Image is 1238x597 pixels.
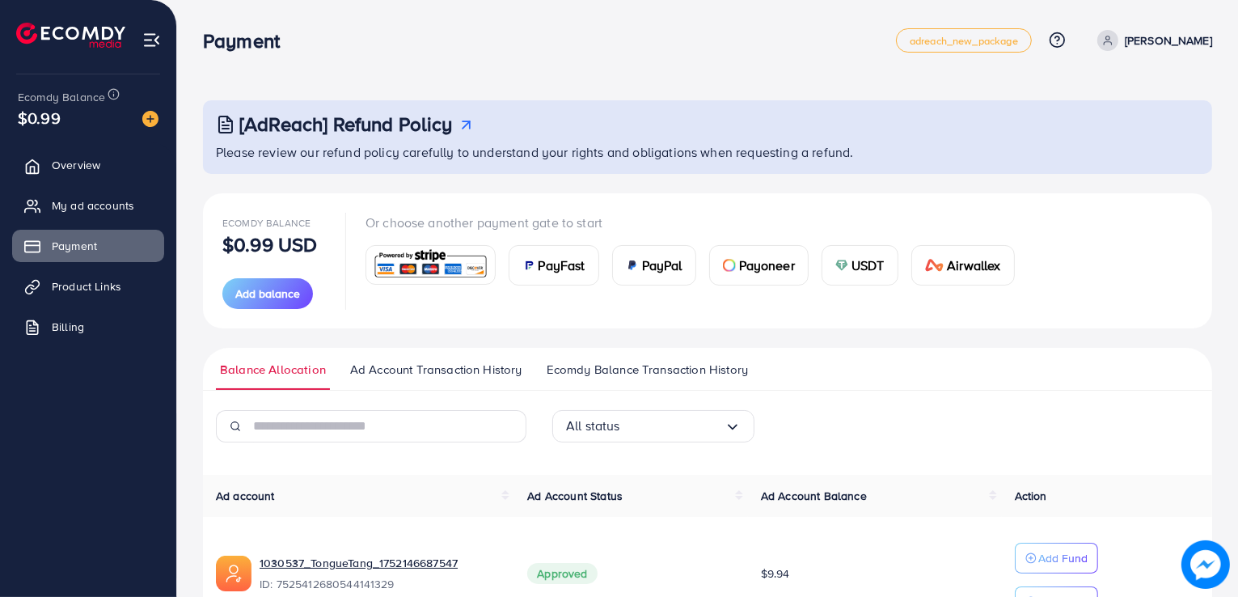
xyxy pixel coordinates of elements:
span: Product Links [52,278,121,294]
span: ID: 7525412680544141329 [260,576,501,592]
img: menu [142,31,161,49]
div: <span class='underline'>1030537_TongueTang_1752146687547</span></br>7525412680544141329 [260,555,501,592]
a: Overview [12,149,164,181]
a: Payment [12,230,164,262]
img: card [723,259,736,272]
span: Ecomdy Balance [222,216,311,230]
a: cardUSDT [822,245,898,286]
span: Billing [52,319,84,335]
span: USDT [851,256,885,275]
a: card [365,245,496,285]
span: Ecomdy Balance Transaction History [547,361,748,379]
span: Ad Account Status [527,488,623,504]
span: Payment [52,238,97,254]
span: Ecomdy Balance [18,89,105,105]
span: Ad Account Transaction History [350,361,522,379]
p: $0.99 USD [222,235,317,254]
img: card [522,259,535,272]
div: Search for option [552,410,754,442]
a: cardPayPal [612,245,696,286]
p: Or choose another payment gate to start [365,213,1028,232]
a: Product Links [12,270,164,303]
img: image [1182,541,1228,587]
p: Add Fund [1038,548,1088,568]
a: 1030537_TongueTang_1752146687547 [260,555,501,571]
img: ic-ads-acc.e4c84228.svg [216,556,251,591]
h3: [AdReach] Refund Policy [239,112,453,136]
img: card [626,259,639,272]
a: adreach_new_package [896,28,1032,53]
span: Action [1015,488,1047,504]
h3: Payment [203,29,293,53]
span: PayPal [642,256,682,275]
a: [PERSON_NAME] [1091,30,1212,51]
span: adreach_new_package [910,36,1018,46]
p: [PERSON_NAME] [1125,31,1212,50]
span: Balance Allocation [220,361,326,379]
span: Payoneer [739,256,795,275]
span: Add balance [235,286,300,302]
span: All status [566,413,620,438]
span: PayFast [539,256,585,275]
a: cardPayFast [509,245,599,286]
span: Ad account [216,488,275,504]
span: $0.99 [18,106,61,129]
img: logo [16,23,125,48]
img: image [142,111,158,127]
button: Add Fund [1015,543,1098,574]
p: Please review our refund policy carefully to understand your rights and obligations when requesti... [216,142,1202,162]
span: Approved [527,563,597,584]
input: Search for option [620,413,725,438]
img: card [835,259,848,272]
button: Add balance [222,278,313,309]
span: Ad Account Balance [761,488,867,504]
img: card [925,259,944,272]
a: cardAirwallex [911,245,1015,286]
a: My ad accounts [12,189,164,222]
span: My ad accounts [52,197,134,214]
span: $9.94 [761,565,790,582]
img: card [371,248,490,282]
a: Billing [12,311,164,343]
span: Overview [52,157,100,173]
span: Airwallex [947,256,1000,275]
a: cardPayoneer [709,245,809,286]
